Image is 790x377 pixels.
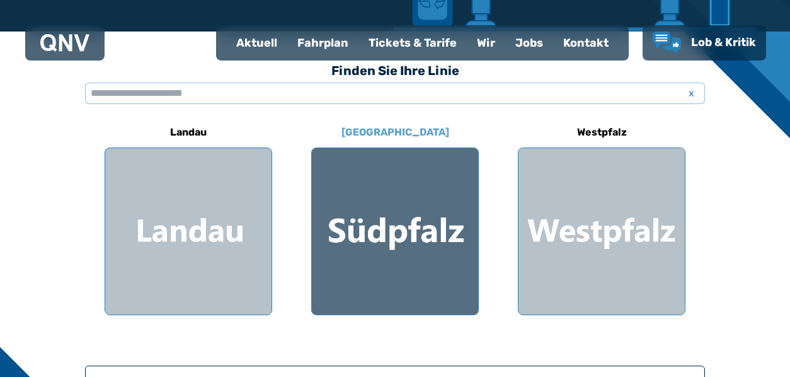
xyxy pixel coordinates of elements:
a: Wir [467,26,505,59]
h6: [GEOGRAPHIC_DATA] [336,122,454,142]
a: Tickets & Tarife [358,26,467,59]
a: Fahrplan [287,26,358,59]
a: Jobs [505,26,553,59]
h6: Westpfalz [572,122,632,142]
img: QNV Logo [40,34,89,52]
a: [GEOGRAPHIC_DATA] Region Südpfalz [311,117,479,315]
a: Landau Region Landau [105,117,272,315]
span: x [682,86,700,101]
a: Kontakt [553,26,619,59]
a: QNV Logo [40,30,89,55]
a: Lob & Kritik [653,32,756,54]
h6: Landau [165,122,212,142]
a: Westpfalz Region Westpfalz [518,117,685,315]
h3: Finden Sie Ihre Linie [85,57,705,84]
a: Aktuell [226,26,287,59]
span: Lob & Kritik [691,35,756,49]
